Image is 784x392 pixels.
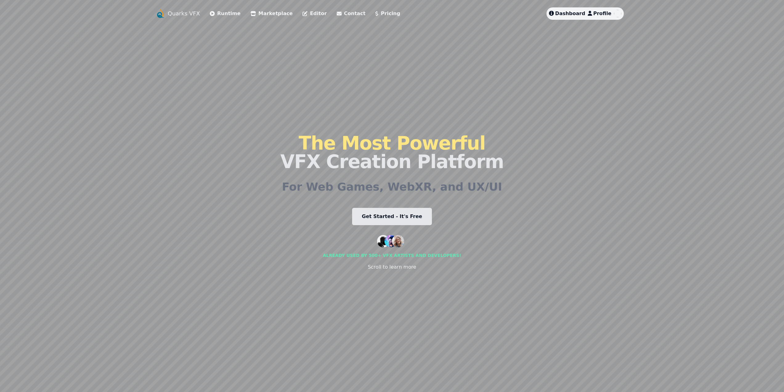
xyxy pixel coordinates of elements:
[555,10,585,16] span: Dashboard
[368,263,416,271] div: Scroll to learn more
[210,10,241,17] a: Runtime
[392,235,404,247] img: customer 3
[323,252,461,258] div: Already used by 500+ vfx artists and developers!
[377,235,389,247] img: customer 1
[588,10,611,17] a: Profile
[282,181,502,193] h2: For Web Games, WebXR, and UX/UI
[375,10,400,17] a: Pricing
[303,10,327,17] a: Editor
[593,10,611,16] span: Profile
[614,10,621,17] img: assets profile image
[250,10,293,17] a: Marketplace
[168,9,200,18] a: Quarks VFX
[337,10,366,17] a: Contact
[280,134,504,171] h1: VFX Creation Platform
[299,132,485,154] span: The Most Powerful
[352,208,432,225] a: Get Started - It's Free
[549,10,585,17] a: Dashboard
[384,235,397,247] img: customer 2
